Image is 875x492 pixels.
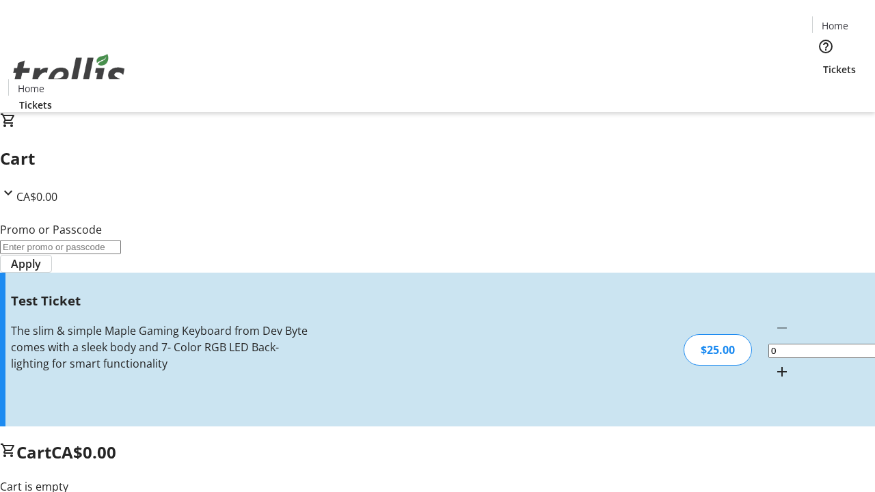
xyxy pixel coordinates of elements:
a: Tickets [812,62,867,77]
button: Help [812,33,839,60]
span: Tickets [823,62,856,77]
span: Tickets [19,98,52,112]
img: Orient E2E Organization 2HlHcCUPqJ's Logo [8,39,130,107]
button: Increment by one [768,358,796,385]
a: Tickets [8,98,63,112]
div: $25.00 [684,334,752,366]
div: The slim & simple Maple Gaming Keyboard from Dev Byte comes with a sleek body and 7- Color RGB LE... [11,323,310,372]
span: Home [18,81,44,96]
span: Apply [11,256,41,272]
span: Home [822,18,848,33]
span: CA$0.00 [16,189,57,204]
a: Home [813,18,857,33]
a: Home [9,81,53,96]
h3: Test Ticket [11,291,310,310]
button: Cart [812,77,839,104]
span: CA$0.00 [51,441,116,463]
